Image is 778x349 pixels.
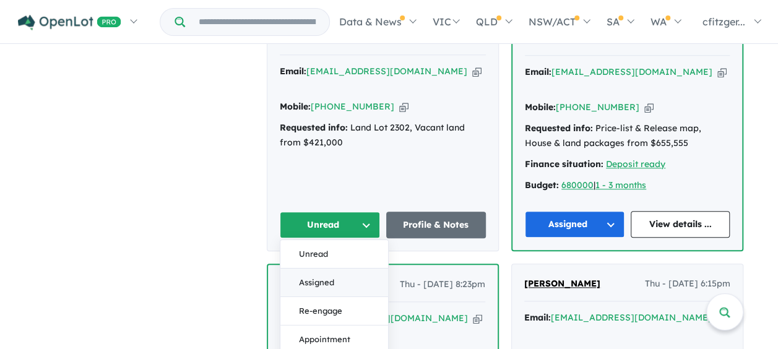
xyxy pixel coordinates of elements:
strong: Mobile: [280,101,311,112]
strong: Mobile: [525,101,556,113]
button: Assigned [280,269,388,297]
span: [PERSON_NAME] [524,278,600,289]
div: | [525,178,730,193]
a: [EMAIL_ADDRESS][DOMAIN_NAME] [551,312,712,323]
span: Thu - [DATE] 6:15pm [645,277,730,291]
strong: Email: [524,312,551,323]
img: Openlot PRO Logo White [18,15,121,30]
a: 1 - 3 months [595,179,646,191]
a: [PERSON_NAME] [524,277,600,291]
div: Price-list & Release map, House & land packages from $655,555 [525,121,730,151]
input: Try estate name, suburb, builder or developer [188,9,327,35]
button: Copy [717,66,727,79]
button: Copy [472,65,482,78]
strong: Budget: [525,179,559,191]
button: Copy [644,101,654,114]
button: Unread [280,240,388,269]
strong: Email: [280,66,306,77]
a: Profile & Notes [386,212,486,238]
button: Unread [280,212,380,238]
button: Copy [399,100,408,113]
a: [PHONE_NUMBER] [556,101,639,113]
a: [PHONE_NUMBER] [311,101,394,112]
a: [EMAIL_ADDRESS][DOMAIN_NAME] [551,66,712,77]
button: Copy [473,312,482,325]
button: Assigned [525,211,625,238]
strong: Requested info: [280,122,348,133]
a: View details ... [631,211,730,238]
strong: Email: [525,66,551,77]
span: cfitzger... [702,15,745,28]
button: Re-engage [280,297,388,325]
a: 680000 [561,179,594,191]
a: Deposit ready [606,158,665,170]
span: Thu - [DATE] 8:23pm [400,277,485,292]
a: [EMAIL_ADDRESS][DOMAIN_NAME] [306,66,467,77]
strong: Requested info: [525,123,593,134]
div: Land Lot 2302, Vacant land from $421,000 [280,121,486,150]
strong: Finance situation: [525,158,603,170]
